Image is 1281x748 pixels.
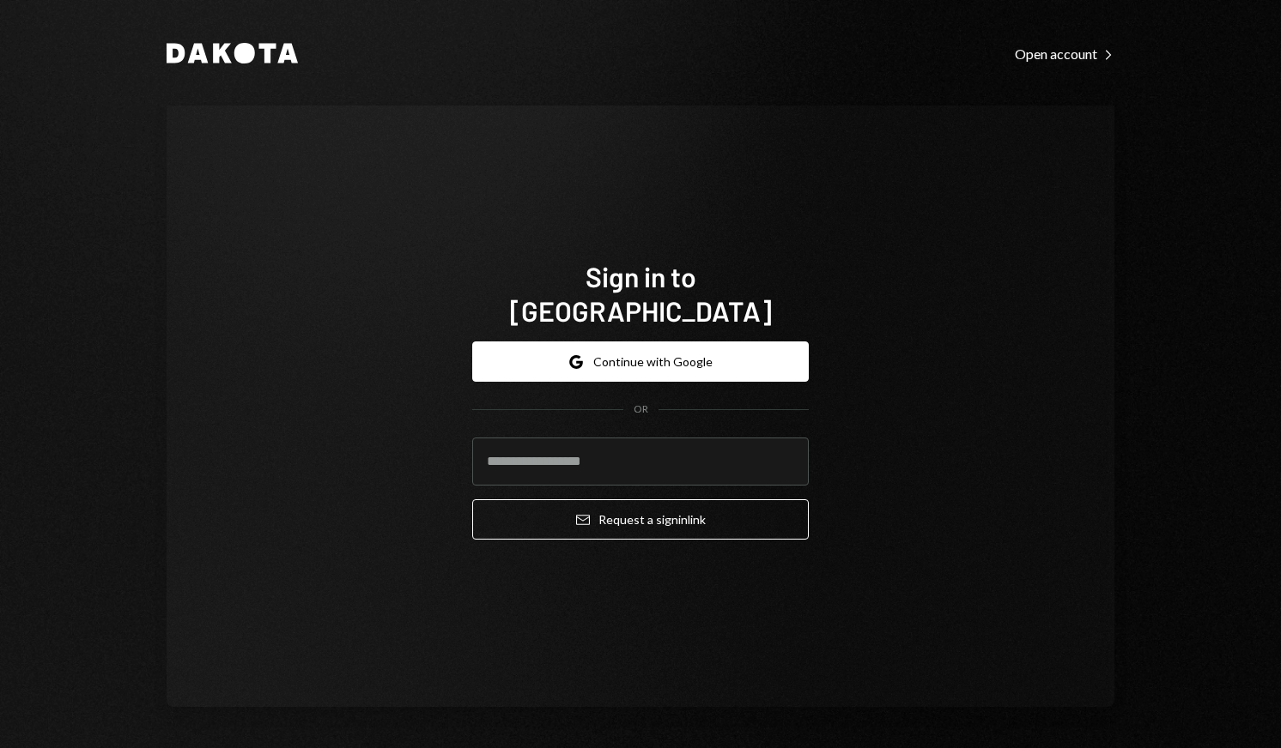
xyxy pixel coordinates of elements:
div: OR [634,402,648,417]
button: Continue with Google [472,341,809,382]
button: Request a signinlink [472,499,809,540]
a: Open account [1015,44,1114,63]
div: Open account [1015,45,1114,63]
h1: Sign in to [GEOGRAPHIC_DATA] [472,259,809,328]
